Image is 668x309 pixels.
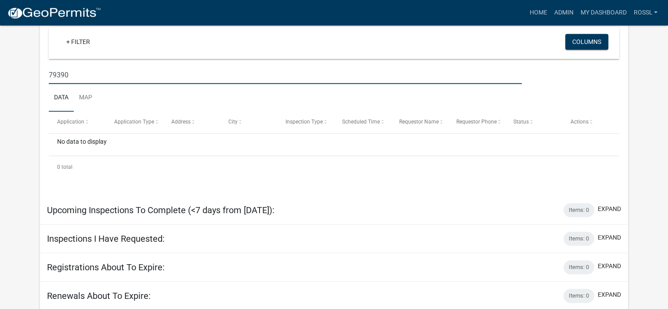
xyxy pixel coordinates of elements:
[59,34,97,50] a: + Filter
[563,289,594,303] div: Items: 0
[513,119,529,125] span: Status
[570,119,588,125] span: Actions
[49,112,106,133] datatable-header-cell: Application
[74,84,97,112] a: Map
[163,112,220,133] datatable-header-cell: Address
[563,232,594,246] div: Items: 0
[505,112,562,133] datatable-header-cell: Status
[114,119,154,125] span: Application Type
[106,112,163,133] datatable-header-cell: Application Type
[47,205,274,215] h5: Upcoming Inspections To Complete (<7 days from [DATE]):
[57,119,84,125] span: Application
[526,4,550,21] a: Home
[49,66,522,84] input: Search for inspections
[47,291,151,301] h5: Renewals About To Expire:
[49,156,619,178] div: 0 total
[448,112,505,133] datatable-header-cell: Requestor Phone
[577,4,630,21] a: My Dashboard
[228,119,238,125] span: City
[220,112,277,133] datatable-header-cell: City
[277,112,334,133] datatable-header-cell: Inspection Type
[391,112,448,133] datatable-header-cell: Requestor Name
[342,119,380,125] span: Scheduled Time
[334,112,391,133] datatable-header-cell: Scheduled Time
[598,290,621,299] button: expand
[598,204,621,214] button: expand
[563,260,594,274] div: Items: 0
[456,119,497,125] span: Requestor Phone
[49,134,619,156] div: No data to display
[47,233,165,244] h5: Inspections I Have Requested:
[550,4,577,21] a: Admin
[285,119,322,125] span: Inspection Type
[630,4,661,21] a: RossL
[562,112,619,133] datatable-header-cell: Actions
[598,233,621,242] button: expand
[47,262,165,273] h5: Registrations About To Expire:
[49,84,74,112] a: Data
[171,119,191,125] span: Address
[563,203,594,217] div: Items: 0
[399,119,439,125] span: Requestor Name
[598,262,621,271] button: expand
[565,34,608,50] button: Columns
